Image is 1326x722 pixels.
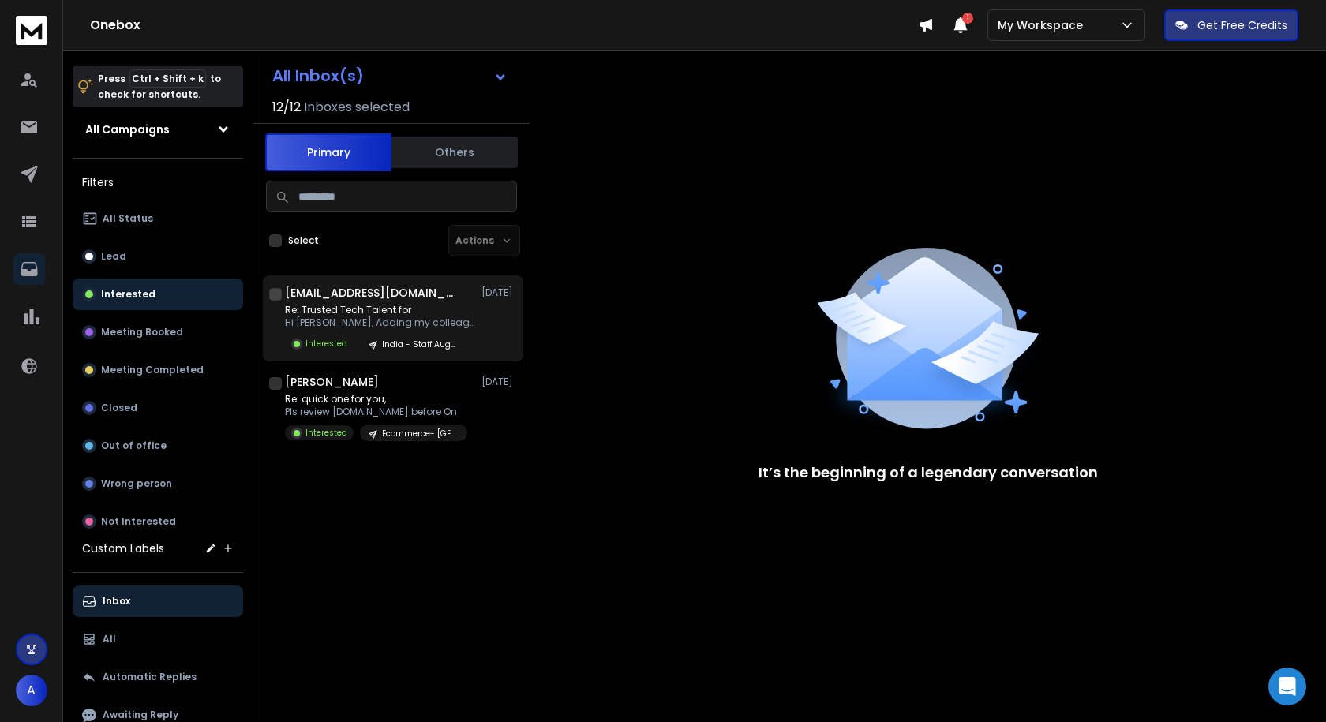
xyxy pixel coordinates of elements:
[260,60,520,92] button: All Inbox(s)
[73,585,243,617] button: Inbox
[73,316,243,348] button: Meeting Booked
[73,661,243,693] button: Automatic Replies
[285,406,467,418] p: Pls review [DOMAIN_NAME] before On
[16,675,47,706] button: A
[73,468,243,499] button: Wrong person
[285,374,379,390] h1: [PERSON_NAME]
[285,393,467,406] p: Re: quick one for you,
[16,16,47,45] img: logo
[73,114,243,145] button: All Campaigns
[759,462,1098,484] p: It’s the beginning of a legendary conversation
[73,279,243,310] button: Interested
[391,135,518,170] button: Others
[272,98,301,117] span: 12 / 12
[1197,17,1287,33] p: Get Free Credits
[285,285,459,301] h1: [EMAIL_ADDRESS][DOMAIN_NAME] +1
[101,364,204,376] p: Meeting Completed
[90,16,918,35] h1: Onebox
[304,98,410,117] h3: Inboxes selected
[103,633,116,645] p: All
[82,541,164,556] h3: Custom Labels
[285,304,474,316] p: Re: Trusted Tech Talent for
[305,427,347,439] p: Interested
[73,171,243,193] h3: Filters
[1164,9,1298,41] button: Get Free Credits
[305,338,347,350] p: Interested
[998,17,1089,33] p: My Workspace
[101,515,176,528] p: Not Interested
[73,203,243,234] button: All Status
[73,430,243,462] button: Out of office
[101,250,126,263] p: Lead
[85,122,170,137] h1: All Campaigns
[73,392,243,424] button: Closed
[73,623,243,655] button: All
[103,709,178,721] p: Awaiting Reply
[272,68,364,84] h1: All Inbox(s)
[265,133,391,171] button: Primary
[103,595,130,608] p: Inbox
[101,402,137,414] p: Closed
[382,339,458,350] p: India - Staff Augmentation
[1268,668,1306,705] div: Open Intercom Messenger
[481,376,517,388] p: [DATE]
[101,326,183,339] p: Meeting Booked
[129,69,206,88] span: Ctrl + Shift + k
[101,477,172,490] p: Wrong person
[73,506,243,537] button: Not Interested
[285,316,474,329] p: Hi [PERSON_NAME], Adding my colleague [PERSON_NAME]
[73,354,243,386] button: Meeting Completed
[288,234,319,247] label: Select
[101,288,155,301] p: Interested
[101,440,167,452] p: Out of office
[962,13,973,24] span: 1
[103,671,197,683] p: Automatic Replies
[98,71,221,103] p: Press to check for shortcuts.
[73,241,243,272] button: Lead
[103,212,153,225] p: All Status
[481,286,517,299] p: [DATE]
[382,428,458,440] p: Ecommerce- [GEOGRAPHIC_DATA]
